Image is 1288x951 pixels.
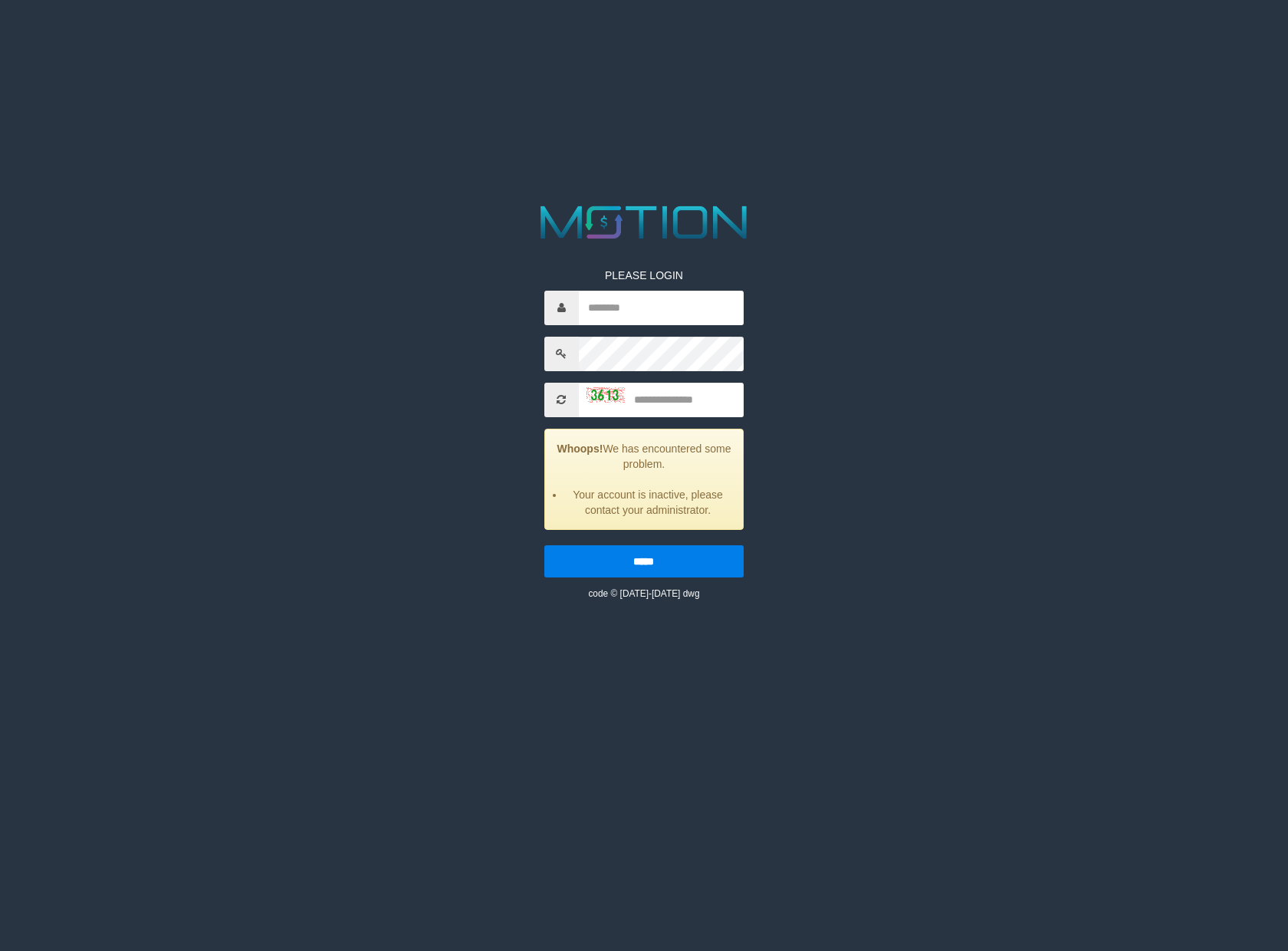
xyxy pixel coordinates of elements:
[544,429,744,530] div: We has encountered some problem.
[544,268,744,283] p: PLEASE LOGIN
[588,588,699,599] small: code © [DATE]-[DATE] dwg
[564,487,731,518] li: Your account is inactive, please contact your administrator.
[531,200,757,245] img: MOTION_logo.png
[557,443,603,455] strong: Whoops!
[586,387,625,403] img: captcha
